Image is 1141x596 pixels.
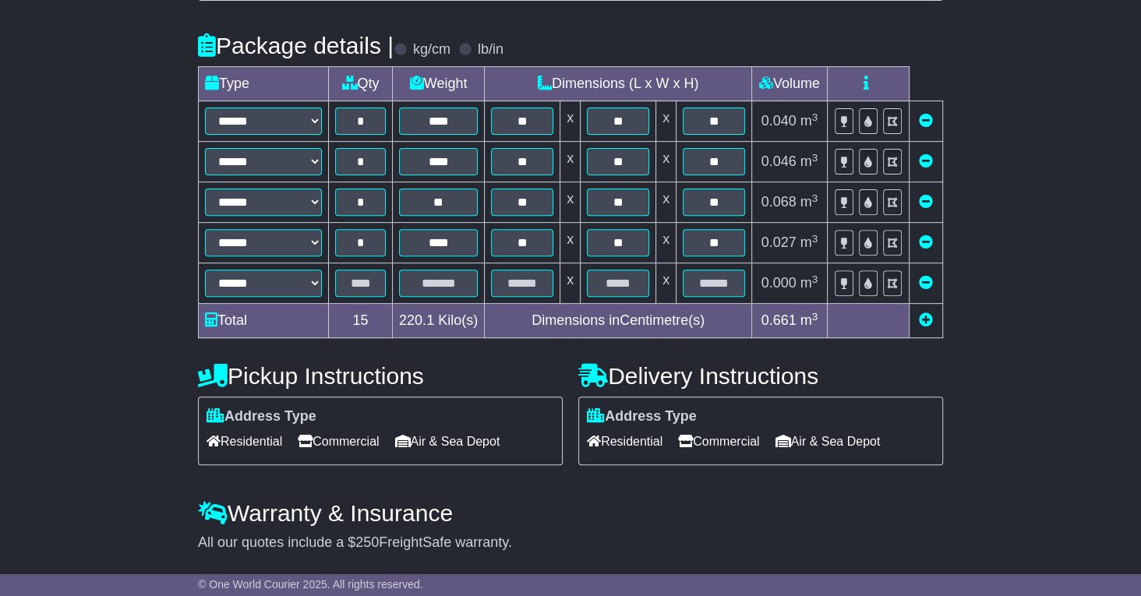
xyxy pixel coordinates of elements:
td: x [656,142,676,182]
td: Volume [752,67,827,101]
td: Total [199,304,329,338]
a: Remove this item [919,275,933,291]
span: 0.068 [761,194,797,210]
td: Dimensions (L x W x H) [485,67,752,101]
a: Add new item [919,312,933,328]
span: Residential [207,429,282,453]
td: x [560,182,581,223]
td: Weight [393,67,485,101]
span: m [800,235,818,250]
label: Address Type [587,408,697,425]
h4: Warranty & Insurance [198,500,943,526]
td: x [656,263,676,304]
td: x [656,223,676,263]
span: Residential [587,429,662,453]
a: Remove this item [919,113,933,129]
span: 0.027 [761,235,797,250]
h4: Package details | [198,33,394,58]
a: Remove this item [919,153,933,169]
span: Air & Sea Depot [775,429,881,453]
sup: 3 [812,111,818,123]
td: x [560,223,581,263]
h4: Delivery Instructions [578,363,943,389]
div: All our quotes include a $ FreightSafe warranty. [198,534,943,552]
td: 15 [329,304,393,338]
td: x [656,101,676,142]
sup: 3 [812,273,818,285]
span: m [800,194,818,210]
sup: 3 [812,192,818,204]
span: m [800,312,818,328]
td: Qty [329,67,393,101]
span: 0.661 [761,312,797,328]
span: 0.000 [761,275,797,291]
td: x [560,101,581,142]
label: kg/cm [413,41,450,58]
sup: 3 [812,233,818,245]
span: m [800,275,818,291]
td: Kilo(s) [393,304,485,338]
label: Address Type [207,408,316,425]
span: 250 [355,534,379,550]
sup: 3 [812,311,818,323]
h4: Pickup Instructions [198,363,563,389]
span: Commercial [678,429,759,453]
a: Remove this item [919,235,933,250]
sup: 3 [812,152,818,164]
a: Remove this item [919,194,933,210]
td: x [560,142,581,182]
span: m [800,113,818,129]
span: 220.1 [399,312,434,328]
span: Air & Sea Depot [395,429,500,453]
span: © One World Courier 2025. All rights reserved. [198,578,423,591]
span: 0.046 [761,153,797,169]
td: Type [199,67,329,101]
td: x [560,263,581,304]
td: Dimensions in Centimetre(s) [485,304,752,338]
label: lb/in [478,41,503,58]
span: m [800,153,818,169]
td: x [656,182,676,223]
span: Commercial [298,429,379,453]
span: 0.040 [761,113,797,129]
